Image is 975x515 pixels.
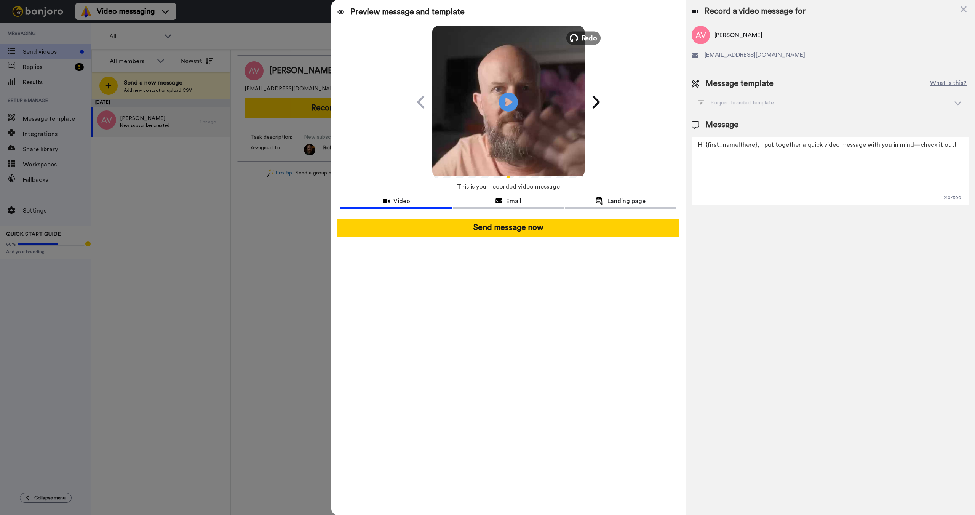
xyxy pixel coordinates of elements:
[692,137,969,205] textarea: Hi {first_name|there}, I put together a quick video message with you in mind—check it out!
[607,197,646,206] span: Landing page
[705,119,738,131] span: Message
[393,197,410,206] span: Video
[698,100,704,106] img: demo-template.svg
[928,78,969,90] button: What is this?
[705,50,805,59] span: [EMAIL_ADDRESS][DOMAIN_NAME]
[705,78,774,90] span: Message template
[457,178,560,195] span: This is your recorded video message
[337,219,679,237] button: Send message now
[506,197,521,206] span: Email
[698,99,950,107] div: Bonjoro branded template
